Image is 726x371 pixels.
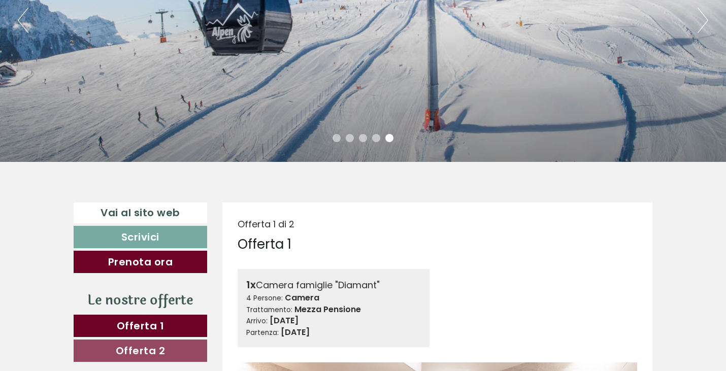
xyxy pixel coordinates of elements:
[116,344,166,358] span: Offerta 2
[74,203,207,223] a: Vai al sito web
[343,263,401,285] button: Invia
[74,226,207,248] a: Scrivici
[238,218,294,230] span: Offerta 1 di 2
[246,278,256,292] b: 1x
[238,235,291,254] div: Offerta 1
[74,251,207,273] a: Prenota ora
[270,315,299,326] b: [DATE]
[246,316,268,326] small: Arrivo:
[281,326,310,338] b: [DATE]
[698,8,708,33] button: Next
[285,292,319,303] b: Camera
[246,328,279,338] small: Partenza:
[246,278,421,292] div: Camera famiglie "Diamant"
[176,8,224,25] div: martedì
[246,305,292,315] small: Trattamento:
[294,303,361,315] b: Mezza Pensione
[117,319,164,333] span: Offerta 1
[246,293,283,303] small: 4 Persone:
[15,49,167,56] small: 15:30
[8,27,172,58] div: Buon giorno, come possiamo aiutarla?
[18,8,28,33] button: Previous
[15,29,167,38] div: Hotel Goldene Rose
[74,291,207,310] div: Le nostre offerte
